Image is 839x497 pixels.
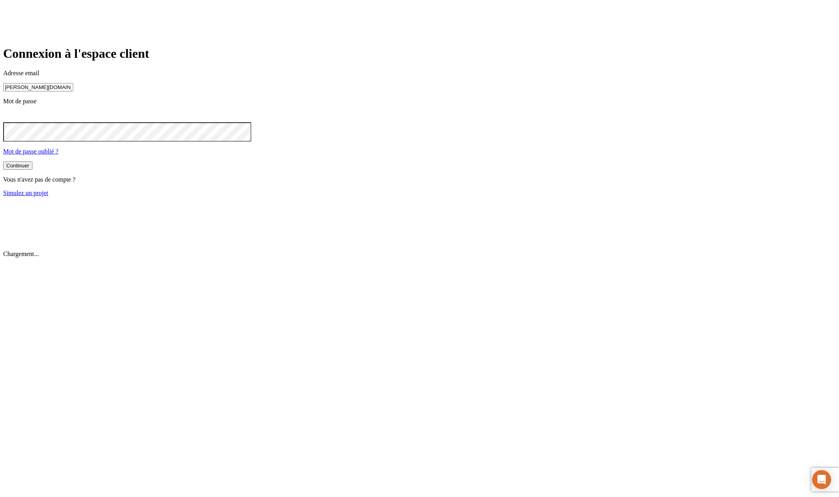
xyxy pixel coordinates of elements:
h1: Connexion à l'espace client [3,46,836,61]
div: Open Intercom Messenger [812,470,831,489]
a: Mot de passe oublié ? [3,148,59,155]
a: Simulez un projet [3,190,48,196]
p: Mot de passe [3,98,836,105]
div: Continuer [6,163,29,169]
p: Chargement... [3,250,836,258]
p: Adresse email [3,70,836,77]
p: Vous n'avez pas de compte ? [3,176,836,183]
button: Continuer [3,161,32,170]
